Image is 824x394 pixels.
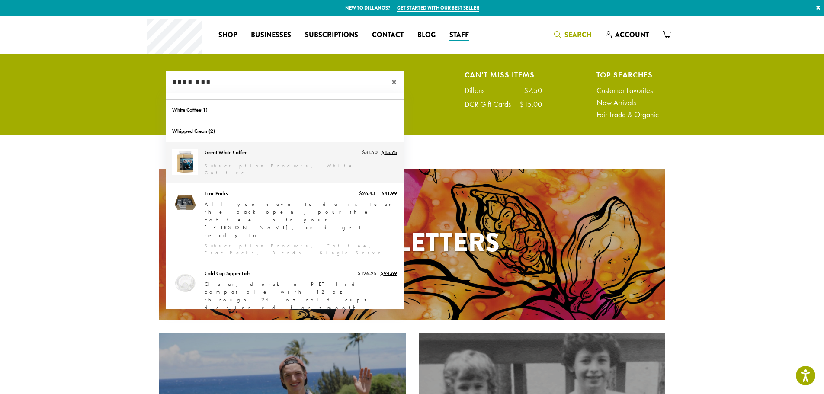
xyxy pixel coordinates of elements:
a: Newsletters [159,169,665,320]
div: $15.00 [519,100,542,108]
a: Fair Trade & Organic [596,111,659,119]
span: Shop [218,30,237,41]
div: $7.50 [524,86,542,94]
span: × [391,77,404,87]
div: DCR Gift Cards [465,100,519,108]
span: Staff [449,30,469,41]
a: Shop [212,28,244,42]
span: Blog [417,30,436,41]
a: Staff [442,28,476,42]
span: Businesses [251,30,291,41]
a: Customer Favorites [596,86,659,94]
a: New Arrivals [596,99,659,106]
span: Search [564,30,592,40]
h1: Newsletters [159,223,665,262]
div: Dillons [465,86,493,94]
a: Get started with our best seller [397,4,479,12]
span: Subscriptions [305,30,358,41]
h4: Top Searches [596,71,659,78]
span: Account [615,30,649,40]
span: Contact [372,30,404,41]
a: Search [547,28,599,42]
h4: Can't Miss Items [465,71,542,78]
